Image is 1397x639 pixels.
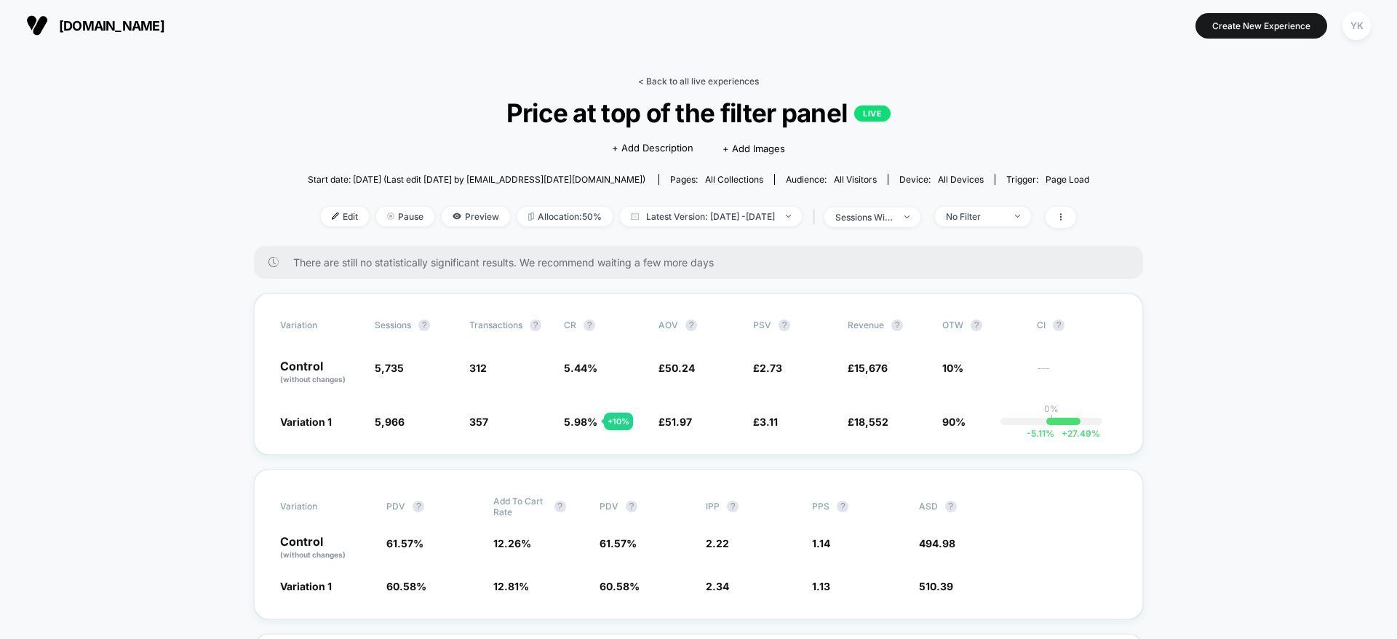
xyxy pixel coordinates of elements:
button: ? [530,319,541,331]
span: Variation 1 [280,580,332,592]
span: Allocation: 50% [517,207,613,226]
span: 15,676 [854,362,888,374]
span: Price at top of the filter panel [347,98,1050,128]
div: Pages: [670,174,763,185]
button: ? [584,319,595,331]
span: 50.24 [665,362,695,374]
span: [DOMAIN_NAME] [59,18,164,33]
span: 90% [942,416,966,428]
span: 60.58 % [386,580,426,592]
button: ? [418,319,430,331]
img: end [387,213,394,220]
span: £ [848,416,888,428]
span: PDV [386,501,405,512]
div: Audience: [786,174,877,185]
span: CR [564,319,576,330]
span: 12.81 % [493,580,529,592]
span: 1.13 [812,580,830,592]
span: Variation [280,319,360,331]
img: end [1015,215,1020,218]
button: ? [1053,319,1064,331]
span: 51.97 [665,416,692,428]
img: end [786,215,791,218]
span: 5.44 % [564,362,597,374]
span: CI [1037,319,1117,331]
span: PPS [812,501,829,512]
img: edit [332,213,339,220]
span: Page Load [1046,174,1089,185]
span: -5.11 % [1027,428,1054,439]
span: £ [848,362,888,374]
p: 0% [1044,403,1059,414]
span: Pause [376,207,434,226]
span: 60.58 % [600,580,640,592]
button: ? [727,501,739,512]
span: Edit [321,207,369,226]
span: 2.22 [706,537,729,549]
button: ? [945,501,957,512]
div: YK [1342,12,1371,40]
div: sessions with impression [835,212,893,223]
span: 18,552 [854,416,888,428]
span: AOV [658,319,678,330]
button: ? [626,501,637,512]
img: end [904,215,910,218]
button: ? [554,501,566,512]
span: PSV [753,319,771,330]
span: £ [658,362,695,374]
span: --- [1037,364,1117,385]
button: Create New Experience [1195,13,1327,39]
span: + Add Images [723,143,785,154]
span: all devices [938,174,984,185]
img: rebalance [528,213,534,221]
span: Device: [888,174,995,185]
span: + [1062,428,1067,439]
span: Preview [442,207,510,226]
span: 27.49 % [1054,428,1100,439]
span: 10% [942,362,963,374]
span: 2.73 [760,362,782,374]
span: Sessions [375,319,411,330]
span: Latest Version: [DATE] - [DATE] [620,207,802,226]
span: 357 [469,416,488,428]
span: 494.98 [919,537,955,549]
span: all collections [705,174,763,185]
span: (without changes) [280,375,346,384]
span: 12.26 % [493,537,531,549]
button: YK [1338,11,1375,41]
span: Variation 1 [280,416,332,428]
span: 3.11 [760,416,778,428]
div: + 10 % [604,413,633,430]
button: ? [413,501,424,512]
span: + Add Description [612,141,693,156]
span: OTW [942,319,1022,331]
span: Variation [280,496,360,517]
span: All Visitors [834,174,877,185]
p: Control [280,360,360,385]
span: 510.39 [919,580,953,592]
div: No Filter [946,211,1004,222]
button: ? [837,501,848,512]
button: ? [971,319,982,331]
button: ? [779,319,790,331]
span: 61.57 % [600,537,637,549]
p: LIVE [854,106,891,122]
button: ? [891,319,903,331]
span: £ [658,416,692,428]
img: Visually logo [26,15,48,36]
span: Start date: [DATE] (Last edit [DATE] by [EMAIL_ADDRESS][DATE][DOMAIN_NAME]) [308,174,645,185]
span: 5,966 [375,416,405,428]
span: Transactions [469,319,522,330]
span: 1.14 [812,537,830,549]
span: 5.98 % [564,416,597,428]
span: (without changes) [280,550,346,559]
span: £ [753,362,782,374]
span: Revenue [848,319,884,330]
a: < Back to all live experiences [638,76,759,87]
button: ? [685,319,697,331]
span: 2.34 [706,580,729,592]
span: £ [753,416,778,428]
span: | [809,207,824,228]
span: There are still no statistically significant results. We recommend waiting a few more days [293,256,1114,269]
span: ASD [919,501,938,512]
